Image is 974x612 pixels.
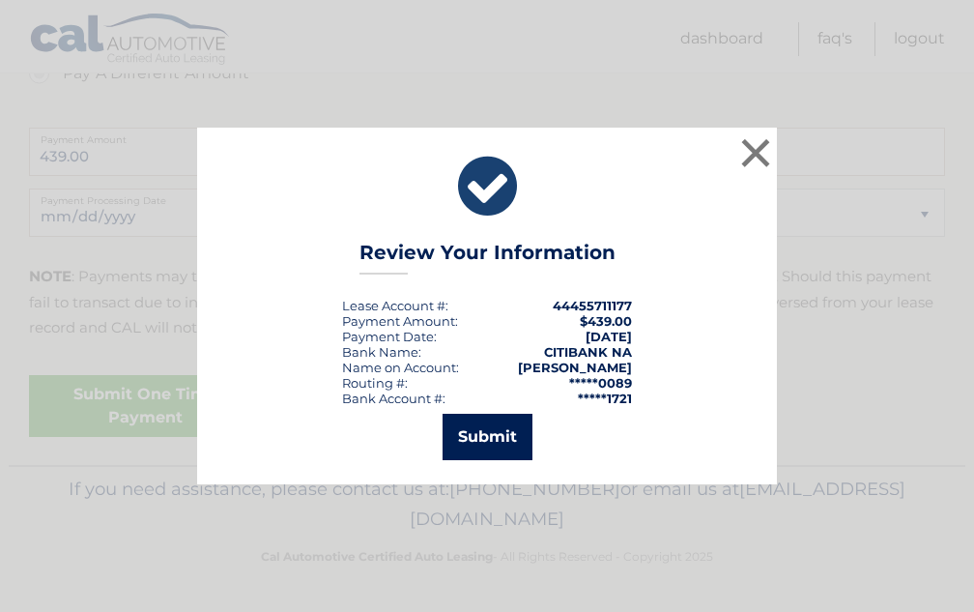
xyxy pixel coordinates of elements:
[342,298,448,313] div: Lease Account #:
[342,344,421,360] div: Bank Name:
[586,329,632,344] span: [DATE]
[342,329,434,344] span: Payment Date
[342,329,437,344] div: :
[342,360,459,375] div: Name on Account:
[443,414,532,460] button: Submit
[359,241,616,275] h3: Review Your Information
[342,391,445,406] div: Bank Account #:
[544,344,632,360] strong: CITIBANK NA
[342,375,408,391] div: Routing #:
[553,298,632,313] strong: 44455711177
[580,313,632,329] span: $439.00
[736,133,775,172] button: ×
[518,360,632,375] strong: [PERSON_NAME]
[342,313,458,329] div: Payment Amount:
